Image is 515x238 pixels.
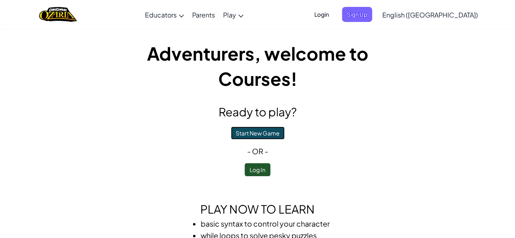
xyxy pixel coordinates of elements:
[382,11,478,19] span: English ([GEOGRAPHIC_DATA])
[141,4,188,26] a: Educators
[223,11,236,19] span: Play
[39,6,77,23] a: Ozaria by CodeCombat logo
[252,146,263,156] span: or
[245,163,270,176] button: Log In
[247,146,252,156] span: -
[111,201,404,218] h2: Play now to learn
[145,11,177,19] span: Educators
[188,4,219,26] a: Parents
[231,127,285,140] button: Start New Game
[39,6,77,23] img: Home
[263,146,268,156] span: -
[342,7,372,22] button: Sign Up
[111,103,404,120] h2: Ready to play?
[201,218,331,229] li: basic syntax to control your character
[378,4,482,26] a: English ([GEOGRAPHIC_DATA])
[111,41,404,91] h1: Adventurers, welcome to Courses!
[309,7,334,22] button: Login
[219,4,248,26] a: Play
